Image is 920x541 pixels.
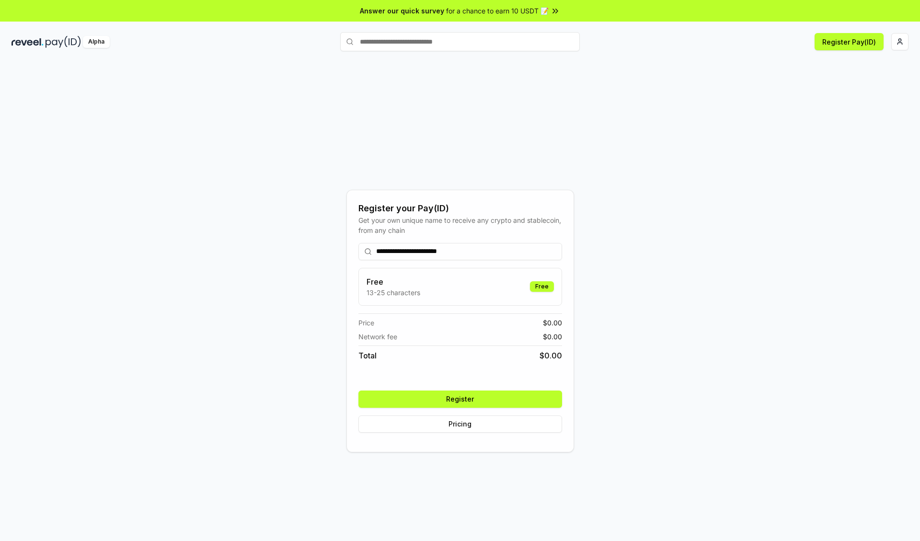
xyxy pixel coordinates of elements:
[446,6,549,16] span: for a chance to earn 10 USDT 📝
[358,350,377,361] span: Total
[358,318,374,328] span: Price
[367,288,420,298] p: 13-25 characters
[11,36,44,48] img: reveel_dark
[360,6,444,16] span: Answer our quick survey
[358,215,562,235] div: Get your own unique name to receive any crypto and stablecoin, from any chain
[367,276,420,288] h3: Free
[358,415,562,433] button: Pricing
[543,318,562,328] span: $ 0.00
[46,36,81,48] img: pay_id
[83,36,110,48] div: Alpha
[815,33,884,50] button: Register Pay(ID)
[358,391,562,408] button: Register
[540,350,562,361] span: $ 0.00
[530,281,554,292] div: Free
[543,332,562,342] span: $ 0.00
[358,202,562,215] div: Register your Pay(ID)
[358,332,397,342] span: Network fee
